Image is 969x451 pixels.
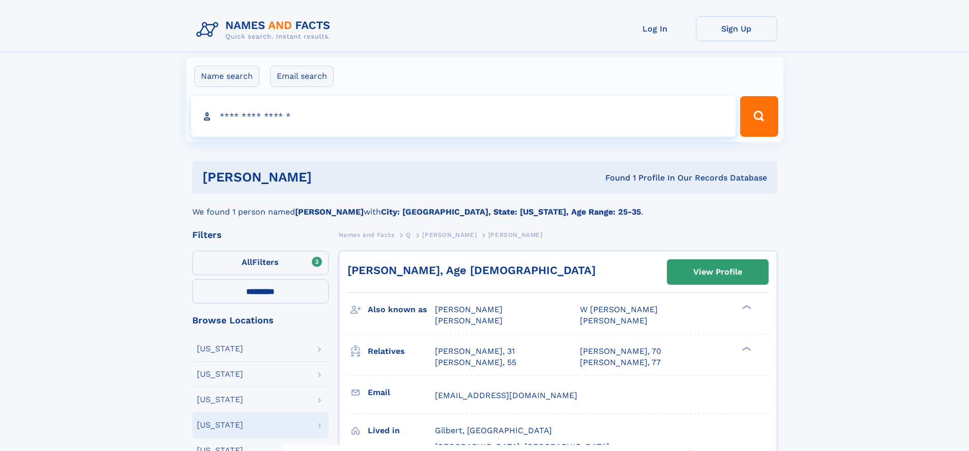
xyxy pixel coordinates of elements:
span: Gilbert, [GEOGRAPHIC_DATA] [435,426,552,435]
a: [PERSON_NAME], Age [DEMOGRAPHIC_DATA] [347,264,596,277]
label: Email search [270,66,334,87]
div: [US_STATE] [197,370,243,378]
a: Log In [614,16,696,41]
div: ❯ [740,345,752,352]
label: Filters [192,251,329,275]
div: [US_STATE] [197,345,243,353]
input: search input [191,96,736,137]
h3: Also known as [368,301,435,318]
span: Q [406,231,411,238]
div: Found 1 Profile In Our Records Database [458,172,767,184]
a: Sign Up [696,16,777,41]
h3: Lived in [368,422,435,439]
div: ❯ [740,304,752,311]
a: [PERSON_NAME], 31 [435,346,515,357]
span: [PERSON_NAME] [435,316,503,325]
label: Name search [194,66,259,87]
div: [US_STATE] [197,421,243,429]
a: [PERSON_NAME] [422,228,477,241]
div: [US_STATE] [197,396,243,404]
a: [PERSON_NAME], 55 [435,357,516,368]
a: Names and Facts [339,228,395,241]
span: W [PERSON_NAME] [580,305,658,314]
a: View Profile [667,260,768,284]
span: [PERSON_NAME] [488,231,543,238]
span: [PERSON_NAME] [422,231,477,238]
div: We found 1 person named with . [192,194,777,218]
div: Browse Locations [192,316,329,325]
span: [PERSON_NAME] [580,316,648,325]
a: [PERSON_NAME], 77 [580,357,661,368]
span: All [242,257,252,267]
button: Search Button [740,96,778,137]
div: Filters [192,230,329,239]
img: Logo Names and Facts [192,16,339,44]
h1: [PERSON_NAME] [202,171,459,184]
b: [PERSON_NAME] [295,207,364,217]
a: [PERSON_NAME], 70 [580,346,661,357]
a: Q [406,228,411,241]
h3: Email [368,384,435,401]
h3: Relatives [368,343,435,360]
span: [PERSON_NAME] [435,305,503,314]
b: City: [GEOGRAPHIC_DATA], State: [US_STATE], Age Range: 25-35 [381,207,641,217]
div: View Profile [693,260,742,284]
span: [EMAIL_ADDRESS][DOMAIN_NAME] [435,390,577,400]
